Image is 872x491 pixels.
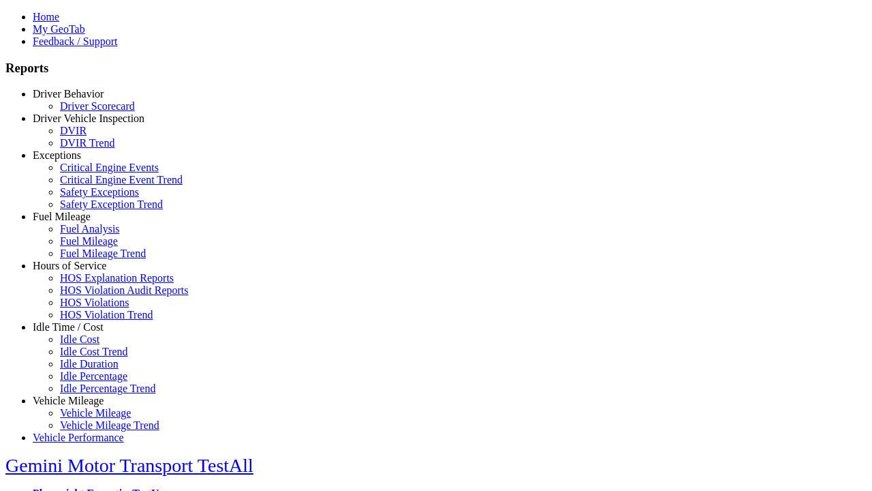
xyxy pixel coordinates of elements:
[60,370,127,382] a: Idle Percentage
[33,113,144,124] a: Driver Vehicle Inspection
[5,455,253,476] a: Gemini Motor Transport TestAll
[60,162,159,173] a: Critical Engine Events
[60,333,99,345] a: Idle Cost
[60,235,118,247] a: Fuel Mileage
[33,321,104,333] a: Idle Time / Cost
[60,383,155,394] a: Idle Percentage Trend
[33,395,104,406] a: Vehicle Mileage
[33,23,85,35] a: My GeoTab
[33,211,91,222] a: Fuel Mileage
[60,358,119,370] a: Idle Duration
[33,149,81,161] a: Exceptions
[60,223,120,235] a: Fuel Analysis
[60,419,159,431] a: Vehicle Mileage Trend
[60,186,139,198] a: Safety Exceptions
[33,260,106,271] a: Hours of Service
[33,88,104,100] a: Driver Behavior
[60,284,189,296] a: HOS Violation Audit Reports
[33,432,124,443] a: Vehicle Performance
[33,11,59,23] a: Home
[60,272,174,284] a: HOS Explanation Reports
[60,248,146,259] a: Fuel Mileage Trend
[60,174,183,185] a: Critical Engine Event Trend
[60,137,114,149] a: DVIR Trend
[33,35,117,47] a: Feedback / Support
[60,407,131,419] a: Vehicle Mileage
[60,100,135,112] a: Driver Scorecard
[60,346,128,357] a: Idle Cost Trend
[60,309,153,321] a: HOS Violation Trend
[60,198,163,210] a: Safety Exception Trend
[5,61,867,76] h3: Reports
[60,125,87,136] a: DVIR
[60,297,129,308] a: HOS Violations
